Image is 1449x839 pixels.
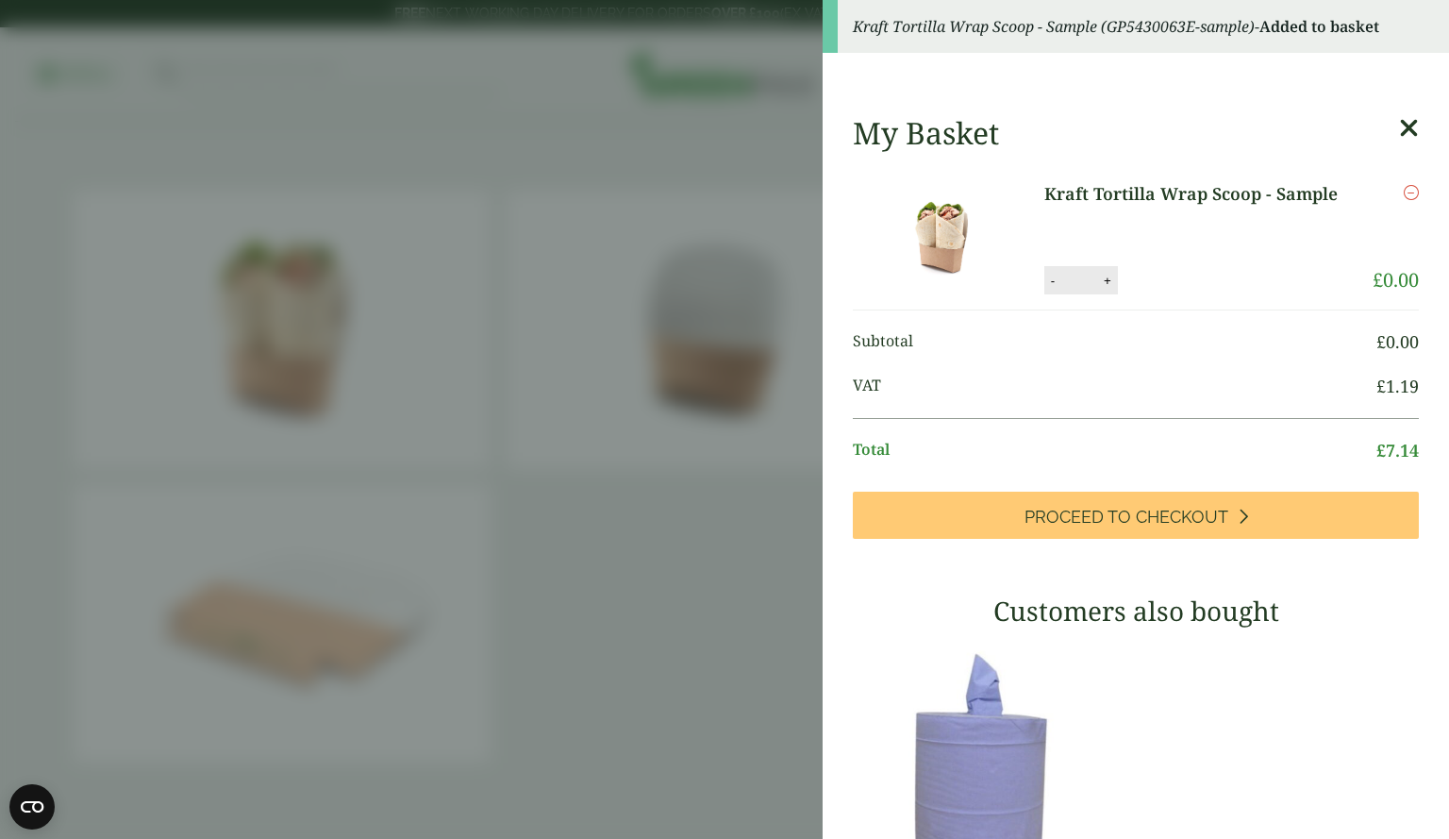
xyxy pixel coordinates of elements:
[1024,507,1228,528] span: Proceed to Checkout
[853,596,1419,628] h3: Customers also bought
[9,784,55,830] button: Open CMP widget
[1045,273,1060,289] button: -
[1376,439,1386,461] span: £
[853,492,1419,539] a: Proceed to Checkout
[1373,267,1419,293] bdi: 0.00
[853,329,1376,355] span: Subtotal
[1404,181,1419,204] a: Remove this item
[1376,330,1419,353] bdi: 0.00
[853,374,1376,399] span: VAT
[1376,375,1386,397] span: £
[853,438,1376,463] span: Total
[1376,330,1386,353] span: £
[1373,267,1383,293] span: £
[853,115,999,151] h2: My Basket
[1044,181,1356,207] a: Kraft Tortilla Wrap Scoop - Sample
[1376,439,1419,461] bdi: 7.14
[1376,375,1419,397] bdi: 1.19
[1259,16,1379,37] strong: Added to basket
[1098,273,1117,289] button: +
[853,16,1255,37] em: Kraft Tortilla Wrap Scoop - Sample (GP5430063E-sample)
